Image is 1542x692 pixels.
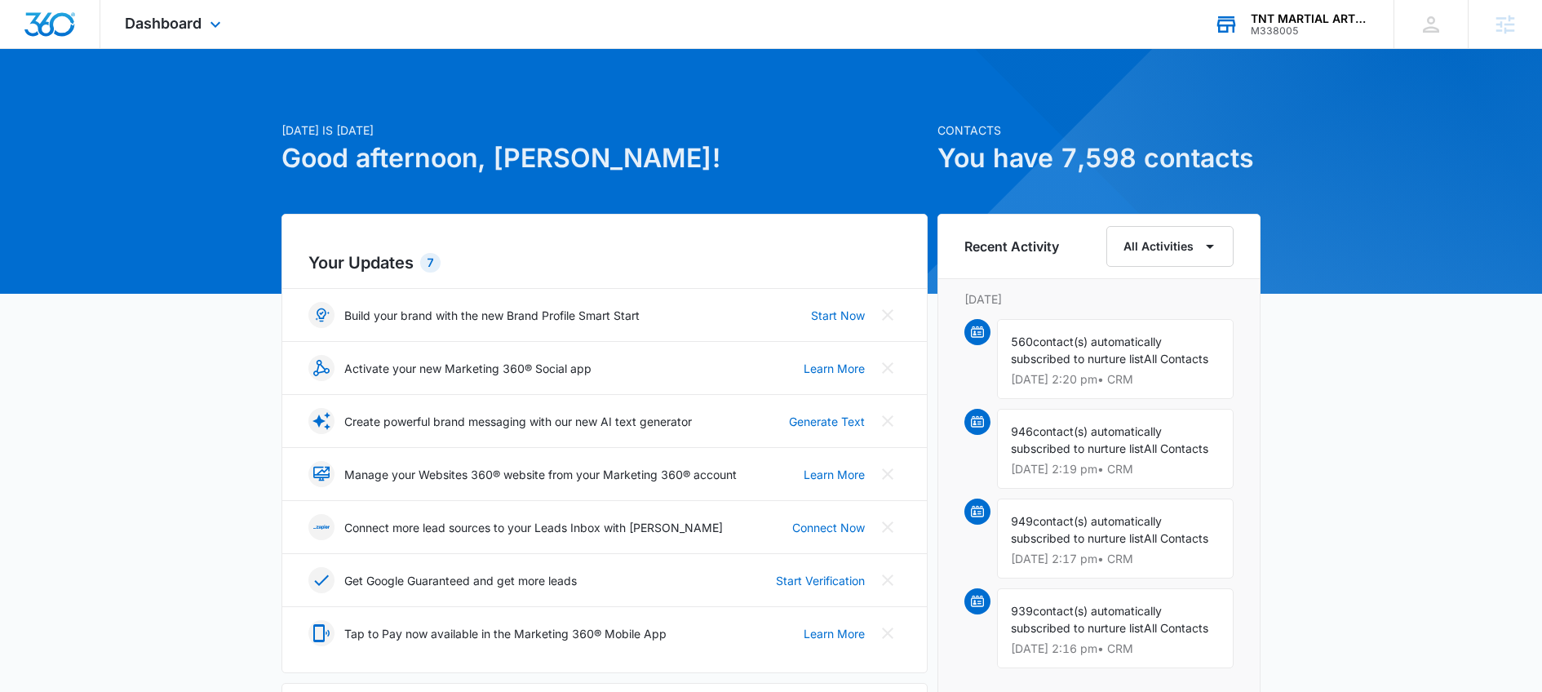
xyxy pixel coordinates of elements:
[344,413,692,430] p: Create powerful brand messaging with our new AI text generator
[804,625,865,642] a: Learn More
[964,237,1059,256] h6: Recent Activity
[1144,621,1208,635] span: All Contacts
[875,355,901,381] button: Close
[1011,514,1162,545] span: contact(s) automatically subscribed to nurture list
[804,466,865,483] a: Learn More
[1011,514,1033,528] span: 949
[344,466,737,483] p: Manage your Websites 360® website from your Marketing 360® account
[875,567,901,593] button: Close
[875,620,901,646] button: Close
[875,461,901,487] button: Close
[804,360,865,377] a: Learn More
[964,291,1234,308] p: [DATE]
[281,139,928,178] h1: Good afternoon, [PERSON_NAME]!
[1011,424,1033,438] span: 946
[875,302,901,328] button: Close
[937,122,1261,139] p: Contacts
[789,413,865,430] a: Generate Text
[125,15,202,32] span: Dashboard
[1011,424,1162,455] span: contact(s) automatically subscribed to nurture list
[792,519,865,536] a: Connect Now
[1011,335,1033,348] span: 560
[1144,352,1208,366] span: All Contacts
[1011,643,1220,654] p: [DATE] 2:16 pm • CRM
[937,139,1261,178] h1: You have 7,598 contacts
[1011,604,1162,635] span: contact(s) automatically subscribed to nurture list
[1011,464,1220,475] p: [DATE] 2:19 pm • CRM
[1011,335,1162,366] span: contact(s) automatically subscribed to nurture list
[281,122,928,139] p: [DATE] is [DATE]
[420,253,441,273] div: 7
[344,625,667,642] p: Tap to Pay now available in the Marketing 360® Mobile App
[811,307,865,324] a: Start Now
[875,408,901,434] button: Close
[344,307,640,324] p: Build your brand with the new Brand Profile Smart Start
[1251,12,1370,25] div: account name
[308,251,901,275] h2: Your Updates
[1251,25,1370,37] div: account id
[344,360,592,377] p: Activate your new Marketing 360® Social app
[1011,374,1220,385] p: [DATE] 2:20 pm • CRM
[1011,604,1033,618] span: 939
[344,519,723,536] p: Connect more lead sources to your Leads Inbox with [PERSON_NAME]
[1106,226,1234,267] button: All Activities
[1144,531,1208,545] span: All Contacts
[776,572,865,589] a: Start Verification
[344,572,577,589] p: Get Google Guaranteed and get more leads
[875,514,901,540] button: Close
[1144,441,1208,455] span: All Contacts
[1011,553,1220,565] p: [DATE] 2:17 pm • CRM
